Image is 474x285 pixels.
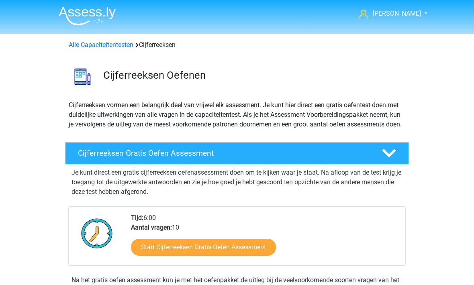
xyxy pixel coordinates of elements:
a: Start Cijferreeksen Gratis Oefen Assessment [131,239,276,256]
a: Cijferreeksen Gratis Oefen Assessment [62,142,412,165]
b: Tijd: [131,214,143,222]
p: Je kunt direct een gratis cijferreeksen oefenassessment doen om te kijken waar je staat. Na afloo... [72,168,402,197]
a: [PERSON_NAME] [356,9,422,18]
b: Aantal vragen: [131,224,172,231]
div: 6:00 10 [125,213,405,265]
h3: Cijferreeksen Oefenen [103,69,402,81]
p: Cijferreeksen vormen een belangrijk deel van vrijwel elk assessment. Je kunt hier direct een grat... [69,100,405,129]
h4: Cijferreeksen Gratis Oefen Assessment [78,149,369,158]
div: Cijferreeksen [65,40,409,50]
img: Assessly [59,6,116,25]
span: [PERSON_NAME] [373,10,421,17]
img: Klok [77,213,117,253]
img: cijferreeksen [65,59,100,94]
a: Alle Capaciteitentesten [69,41,133,49]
